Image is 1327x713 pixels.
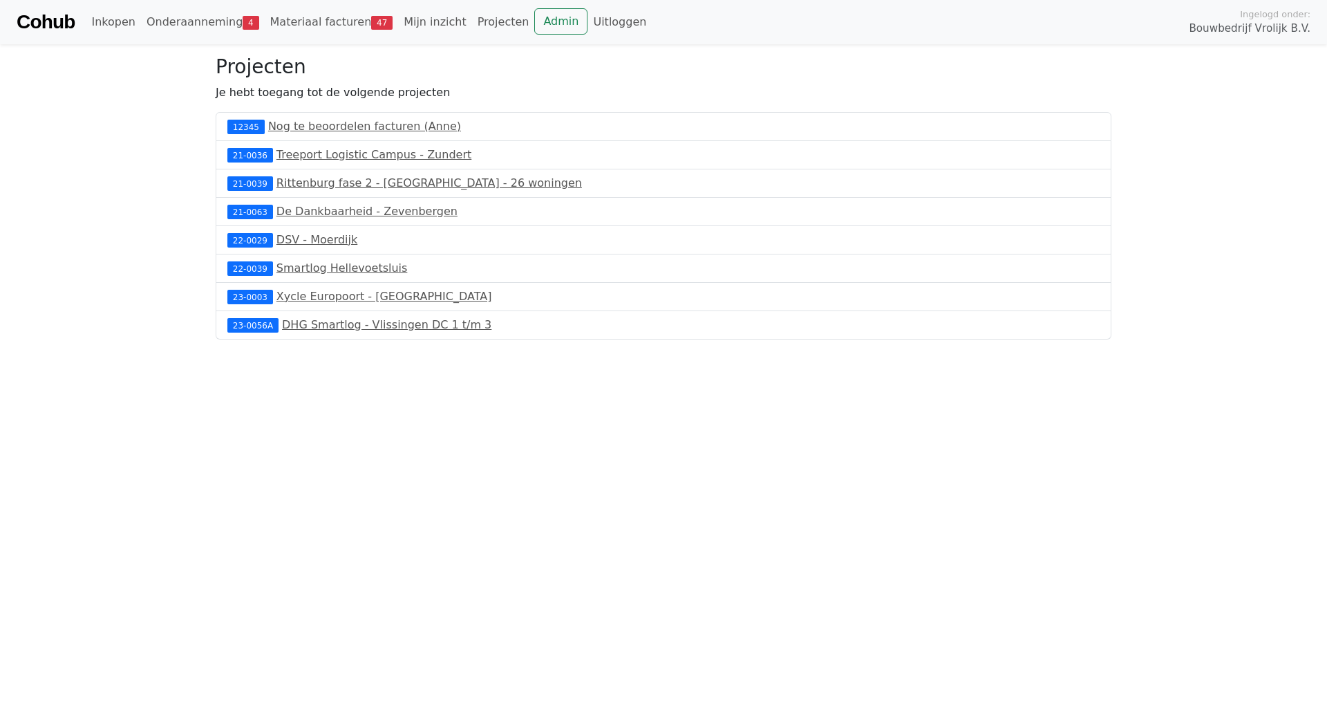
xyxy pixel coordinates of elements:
[227,205,273,219] div: 21-0063
[276,233,357,246] a: DSV - Moerdijk
[227,318,279,332] div: 23-0056A
[86,8,140,36] a: Inkopen
[534,8,587,35] a: Admin
[17,6,75,39] a: Cohub
[227,148,273,162] div: 21-0036
[243,16,258,30] span: 4
[276,205,458,218] a: De Dankbaarheid - Zevenbergen
[227,261,273,275] div: 22-0039
[216,55,1111,79] h3: Projecten
[276,176,582,189] a: Rittenburg fase 2 - [GEOGRAPHIC_DATA] - 26 woningen
[268,120,461,133] a: Nog te beoordelen facturen (Anne)
[227,176,273,190] div: 21-0039
[276,290,492,303] a: Xycle Europoort - [GEOGRAPHIC_DATA]
[227,120,265,133] div: 12345
[587,8,652,36] a: Uitloggen
[282,318,491,331] a: DHG Smartlog - Vlissingen DC 1 t/m 3
[216,84,1111,101] p: Je hebt toegang tot de volgende projecten
[276,261,408,275] a: Smartlog Hellevoetsluis
[1189,21,1310,37] span: Bouwbedrijf Vrolijk B.V.
[227,233,273,247] div: 22-0029
[398,8,472,36] a: Mijn inzicht
[472,8,535,36] a: Projecten
[371,16,393,30] span: 47
[265,8,399,36] a: Materiaal facturen47
[276,148,471,161] a: Treeport Logistic Campus - Zundert
[141,8,265,36] a: Onderaanneming4
[227,290,273,304] div: 23-0003
[1240,8,1310,21] span: Ingelogd onder:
